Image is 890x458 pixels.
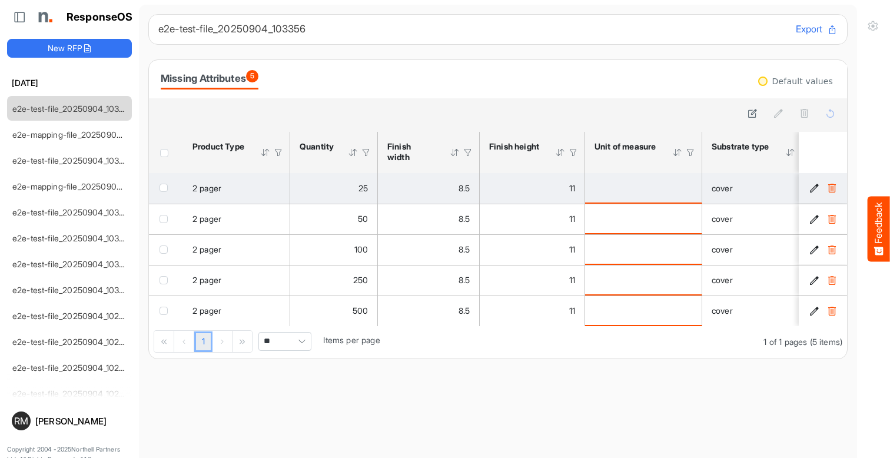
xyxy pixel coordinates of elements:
[702,173,815,204] td: cover is template cell Column Header httpsnorthellcomontologiesmapping-rulesmaterialhassubstratem...
[192,141,245,152] div: Product Type
[459,275,470,285] span: 8.5
[12,311,132,321] a: e2e-test-file_20250904_102951
[712,275,733,285] span: cover
[459,306,470,316] span: 8.5
[174,331,194,352] div: Go to previous page
[712,306,733,316] span: cover
[361,147,371,158] div: Filter Icon
[7,77,132,89] h6: [DATE]
[14,416,28,426] span: RM
[798,147,809,158] div: Filter Icon
[149,265,183,296] td: checkbox
[826,305,838,317] button: Delete
[378,204,480,234] td: 8.5 is template cell Column Header httpsnorthellcomontologiesmapping-rulesmeasurementhasfinishsiz...
[323,335,380,345] span: Items per page
[799,204,849,234] td: cfd82664-4c3f-477f-a19c-8f8784662a4c is template cell Column Header
[290,296,378,326] td: 500 is template cell Column Header httpsnorthellcomontologiesmapping-rulesorderhasquantity
[796,22,838,37] button: Export
[192,244,221,254] span: 2 pager
[763,337,807,347] span: 1 of 1 pages
[702,234,815,265] td: cover is template cell Column Header httpsnorthellcomontologiesmapping-rulesmaterialhassubstratem...
[354,244,368,254] span: 100
[378,296,480,326] td: 8.5 is template cell Column Header httpsnorthellcomontologiesmapping-rulesmeasurementhasfinishsiz...
[712,214,733,224] span: cover
[568,147,579,158] div: Filter Icon
[585,234,702,265] td: is template cell Column Header httpsnorthellcomontologiesmapping-rulesmeasurementhasunitofmeasure
[808,305,820,317] button: Edit
[480,265,585,296] td: 11 is template cell Column Header httpsnorthellcomontologiesmapping-rulesmeasurementhasfinishsize...
[685,147,696,158] div: Filter Icon
[353,306,368,316] span: 500
[712,141,770,152] div: Substrate type
[192,275,221,285] span: 2 pager
[192,214,221,224] span: 2 pager
[183,234,290,265] td: 2 pager is template cell Column Header product-type
[192,306,221,316] span: 2 pager
[290,204,378,234] td: 50 is template cell Column Header httpsnorthellcomontologiesmapping-rulesorderhasquantity
[12,285,134,295] a: e2e-test-file_20250904_103033
[378,265,480,296] td: 8.5 is template cell Column Header httpsnorthellcomontologiesmapping-rulesmeasurementhasfinishsiz...
[183,204,290,234] td: 2 pager is template cell Column Header product-type
[826,274,838,286] button: Delete
[702,265,815,296] td: cover is template cell Column Header httpsnorthellcomontologiesmapping-rulesmaterialhassubstratem...
[12,207,132,217] a: e2e-test-file_20250904_103142
[378,234,480,265] td: 8.5 is template cell Column Header httpsnorthellcomontologiesmapping-rulesmeasurementhasfinishsiz...
[459,183,470,193] span: 8.5
[290,265,378,296] td: 250 is template cell Column Header httpsnorthellcomontologiesmapping-rulesorderhasquantity
[149,173,183,204] td: checkbox
[12,337,134,347] a: e2e-test-file_20250904_102936
[194,331,212,353] a: Page 1 of 1 Pages
[569,275,575,285] span: 11
[358,214,368,224] span: 50
[585,265,702,296] td: is template cell Column Header httpsnorthellcomontologiesmapping-rulesmeasurementhasunitofmeasure
[585,296,702,326] td: is template cell Column Header httpsnorthellcomontologiesmapping-rulesmeasurementhasunitofmeasure
[12,233,132,243] a: e2e-test-file_20250904_103133
[192,183,221,193] span: 2 pager
[480,173,585,204] td: 11 is template cell Column Header httpsnorthellcomontologiesmapping-rulesmeasurementhasfinishsize...
[7,39,132,58] button: New RFP
[826,182,838,194] button: Delete
[808,213,820,225] button: Edit
[808,244,820,255] button: Edit
[183,173,290,204] td: 2 pager is template cell Column Header product-type
[702,204,815,234] td: cover is template cell Column Header httpsnorthellcomontologiesmapping-rulesmaterialhassubstratem...
[585,173,702,204] td: is template cell Column Header httpsnorthellcomontologiesmapping-rulesmeasurementhasunitofmeasure
[12,104,134,114] a: e2e-test-file_20250904_103356
[212,331,233,352] div: Go to next page
[489,141,540,152] div: Finish height
[67,11,133,24] h1: ResponseOS
[161,70,258,87] div: Missing Attributes
[290,234,378,265] td: 100 is template cell Column Header httpsnorthellcomontologiesmapping-rulesorderhasquantity
[569,214,575,224] span: 11
[233,331,252,352] div: Go to last page
[12,259,134,269] a: e2e-test-file_20250904_103057
[387,141,434,162] div: Finish width
[480,234,585,265] td: 11 is template cell Column Header httpsnorthellcomontologiesmapping-rulesmeasurementhasfinishsize...
[799,234,849,265] td: 6a1aef2c-8207-4f3f-b399-e8453c4cfb6d is template cell Column Header
[12,155,134,165] a: e2e-test-file_20250904_103245
[183,296,290,326] td: 2 pager is template cell Column Header product-type
[12,181,151,191] a: e2e-mapping-file_20250904_103150
[799,296,849,326] td: f35c23a9-8d0d-4da0-8671-ed9af533eebf is template cell Column Header
[353,275,368,285] span: 250
[799,173,849,204] td: ecbbc8f0-8b2c-4a48-b329-f5929d69e570 is template cell Column Header
[35,417,127,426] div: [PERSON_NAME]
[378,173,480,204] td: 8.5 is template cell Column Header httpsnorthellcomontologiesmapping-rulesmeasurementhasfinishsiz...
[772,77,833,85] div: Default values
[569,183,575,193] span: 11
[149,204,183,234] td: checkbox
[300,141,333,152] div: Quantity
[826,244,838,255] button: Delete
[258,332,311,351] span: Pagerdropdown
[459,244,470,254] span: 8.5
[799,265,849,296] td: 1d83d745-7e77-4229-a528-99f4a43c0872 is template cell Column Header
[569,244,575,254] span: 11
[149,296,183,326] td: checkbox
[712,244,733,254] span: cover
[585,204,702,234] td: is template cell Column Header httpsnorthellcomontologiesmapping-rulesmeasurementhasunitofmeasure
[459,214,470,224] span: 8.5
[480,296,585,326] td: 11 is template cell Column Header httpsnorthellcomontologiesmapping-rulesmeasurementhasfinishsize...
[273,147,284,158] div: Filter Icon
[154,331,174,352] div: Go to first page
[808,274,820,286] button: Edit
